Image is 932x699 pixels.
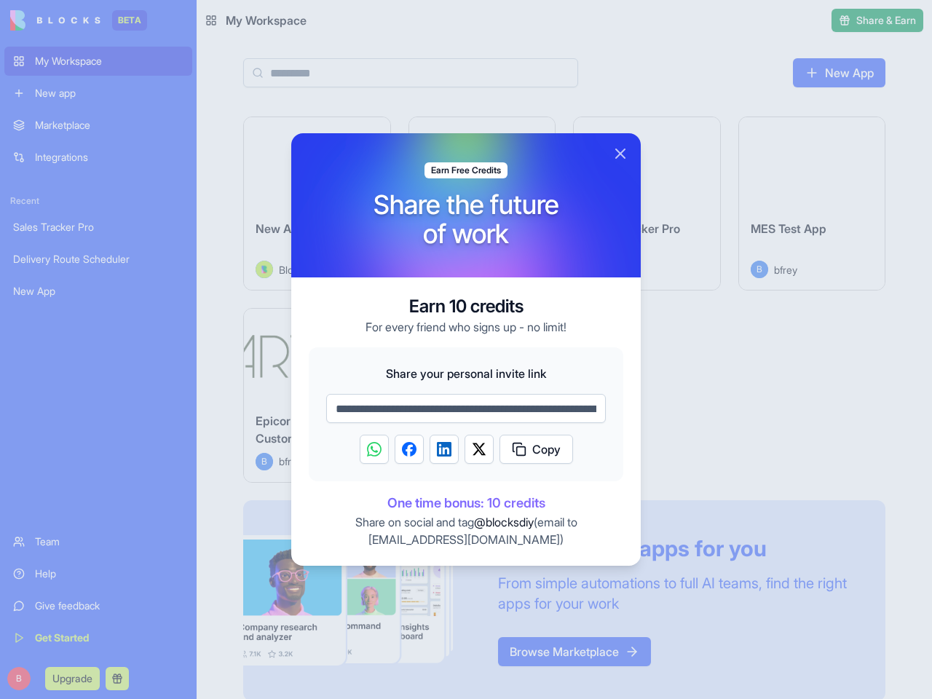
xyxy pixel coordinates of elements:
[402,442,416,457] img: Facebook
[374,190,559,248] h1: Share the future of work
[499,435,573,464] button: Copy
[360,435,389,464] button: Share on WhatsApp
[366,295,566,318] h3: Earn 10 credits
[368,532,560,547] a: [EMAIL_ADDRESS][DOMAIN_NAME]
[474,515,534,529] span: @blocksdiy
[465,435,494,464] button: Share on Twitter
[366,318,566,336] p: For every friend who signs up - no limit!
[367,442,382,457] img: WhatsApp
[309,513,623,548] p: Share on social and tag (email to )
[395,435,424,464] button: Share on Facebook
[326,365,606,382] span: Share your personal invite link
[430,435,459,464] button: Share on LinkedIn
[532,441,561,458] span: Copy
[472,442,486,457] img: Twitter
[431,165,501,176] span: Earn Free Credits
[437,442,451,457] img: LinkedIn
[309,493,623,513] span: One time bonus: 10 credits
